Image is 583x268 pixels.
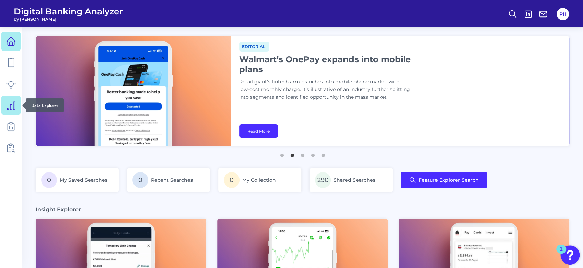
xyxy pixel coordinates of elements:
[401,172,487,188] button: Feature Explorer Search
[557,8,569,20] button: PH
[239,124,278,138] a: Read More
[242,177,276,183] span: My Collection
[36,168,119,192] a: 0My Saved Searches
[14,6,123,16] span: Digital Banking Analyzer
[151,177,193,183] span: Recent Searches
[60,177,107,183] span: My Saved Searches
[334,177,375,183] span: Shared Searches
[299,150,306,157] button: 3
[560,249,563,258] div: 1
[14,16,123,22] span: by [PERSON_NAME]
[239,54,411,74] h1: Walmart’s OnePay expands into mobile plans
[310,168,393,192] a: 290Shared Searches
[36,206,81,213] h3: Insight Explorer
[310,150,316,157] button: 4
[315,172,331,188] span: 290
[279,150,285,157] button: 1
[239,43,269,49] a: Editorial
[127,168,210,192] a: 0Recent Searches
[419,177,479,183] span: Feature Explorer Search
[239,78,411,101] p: Retail giant’s fintech arm branches into mobile phone market with low-cost monthly charge. It’s i...
[26,98,64,112] div: Data Explorer
[41,172,57,188] span: 0
[289,150,296,157] button: 2
[560,245,580,265] button: Open Resource Center, 1 new notification
[320,150,327,157] button: 5
[132,172,148,188] span: 0
[36,36,231,146] img: bannerImg
[239,42,269,52] span: Editorial
[224,172,240,188] span: 0
[218,168,301,192] a: 0My Collection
